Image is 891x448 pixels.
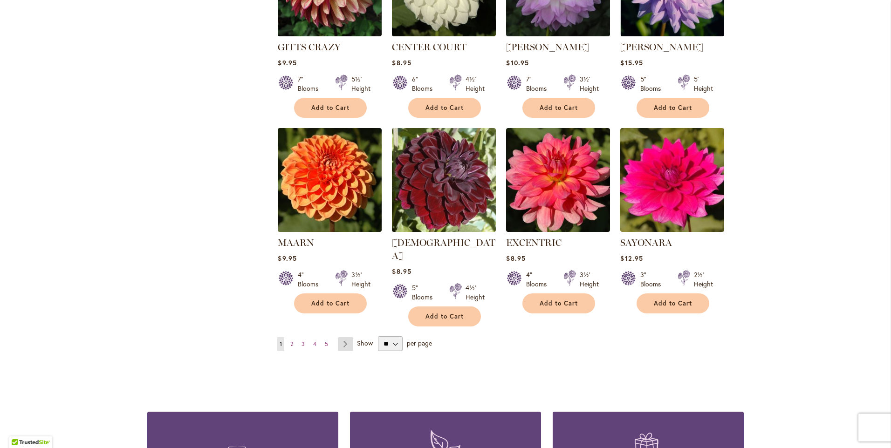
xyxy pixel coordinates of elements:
div: 4" Blooms [298,270,324,289]
a: 2 [288,337,295,351]
button: Add to Cart [522,293,595,313]
div: 3½' Height [580,75,599,93]
button: Add to Cart [294,98,367,118]
span: $9.95 [278,254,296,263]
iframe: Launch Accessibility Center [7,415,33,441]
img: MAARN [278,128,382,232]
a: CENTER COURT [392,41,466,53]
a: [PERSON_NAME] [620,41,703,53]
img: SAYONARA [620,128,724,232]
button: Add to Cart [522,98,595,118]
a: MAARN [278,225,382,234]
div: 5" Blooms [412,283,438,302]
a: MIKAYLA MIRANDA [506,29,610,38]
a: SAYONARA [620,225,724,234]
span: Add to Cart [654,104,692,112]
span: 4 [313,340,316,347]
span: 1 [280,340,282,347]
a: EXCENTRIC [506,237,562,248]
button: Add to Cart [637,293,709,313]
div: 3½' Height [351,270,370,289]
div: 3½' Height [580,270,599,289]
div: 4½' Height [466,283,485,302]
span: $9.95 [278,58,296,67]
span: Add to Cart [311,299,350,307]
div: 3" Blooms [640,270,666,289]
span: 2 [290,340,293,347]
div: 6" Blooms [412,75,438,93]
span: per page [407,339,432,347]
span: 3 [302,340,305,347]
span: $8.95 [506,254,525,263]
span: Add to Cart [540,104,578,112]
div: 5½' Height [351,75,370,93]
button: Add to Cart [408,306,481,326]
a: [PERSON_NAME] [506,41,589,53]
button: Add to Cart [637,98,709,118]
button: Add to Cart [408,98,481,118]
div: 5" Blooms [640,75,666,93]
a: JORDAN NICOLE [620,29,724,38]
a: EXCENTRIC [506,225,610,234]
a: MAARN [278,237,314,248]
a: [DEMOGRAPHIC_DATA] [392,237,495,261]
span: Show [357,339,373,347]
button: Add to Cart [294,293,367,313]
img: EXCENTRIC [506,128,610,232]
span: Add to Cart [311,104,350,112]
span: Add to Cart [540,299,578,307]
a: CENTER COURT [392,29,496,38]
a: GITTS CRAZY [278,41,341,53]
img: VOODOO [392,128,496,232]
span: $8.95 [392,58,411,67]
a: 3 [299,337,307,351]
a: VOODOO [392,225,496,234]
div: 7" Blooms [526,75,552,93]
span: $10.95 [506,58,528,67]
div: 4" Blooms [526,270,552,289]
a: 5 [322,337,330,351]
div: 2½' Height [694,270,713,289]
span: Add to Cart [425,312,464,320]
span: $15.95 [620,58,643,67]
span: Add to Cart [654,299,692,307]
a: 4 [311,337,319,351]
span: $12.95 [620,254,643,263]
div: 5' Height [694,75,713,93]
a: SAYONARA [620,237,672,248]
span: 5 [325,340,328,347]
div: 4½' Height [466,75,485,93]
div: 7" Blooms [298,75,324,93]
span: Add to Cart [425,104,464,112]
a: Gitts Crazy [278,29,382,38]
span: $8.95 [392,267,411,276]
